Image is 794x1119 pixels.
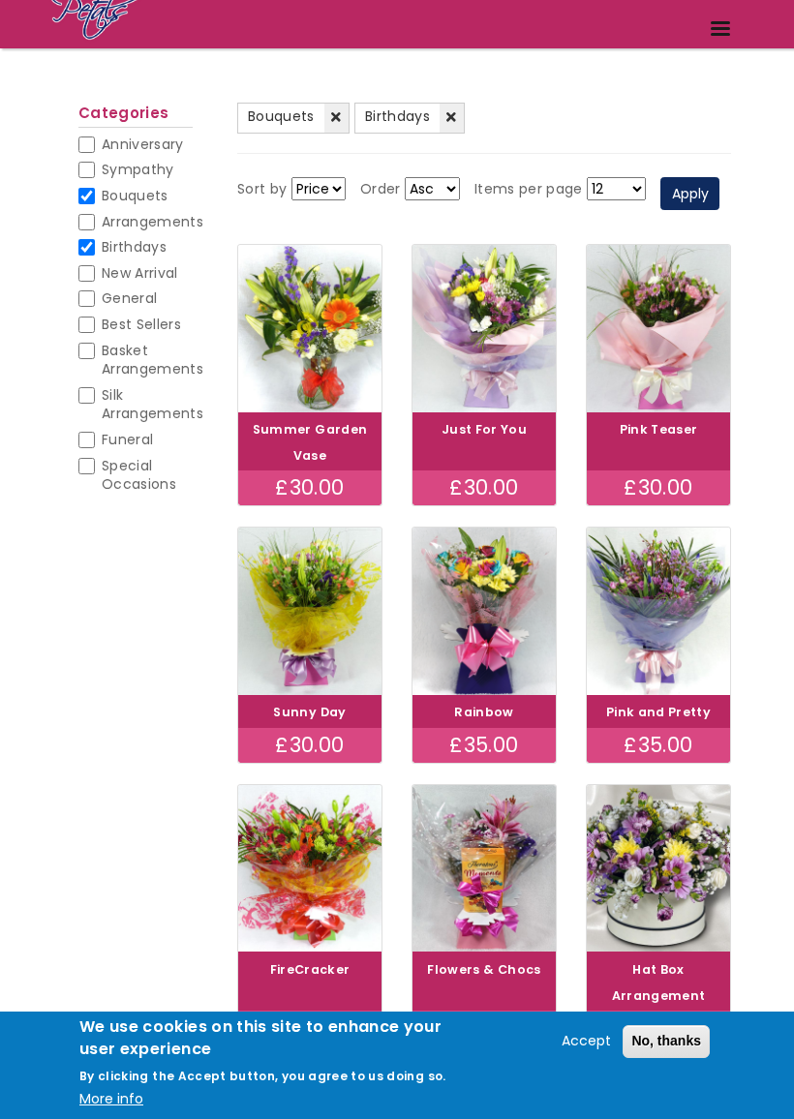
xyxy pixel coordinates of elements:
[412,528,556,695] img: Rainbow bouquet
[102,288,157,308] span: General
[612,961,706,1004] a: Hat Box Arrangement
[102,135,184,154] span: Anniversary
[365,106,430,126] span: Birthdays
[454,704,513,720] a: Rainbow
[102,341,203,379] span: Basket Arrangements
[253,421,368,464] a: Summer Garden Vase
[660,177,719,210] button: Apply
[102,212,203,231] span: Arrangements
[79,1088,143,1111] button: More info
[587,470,730,505] div: £30.00
[248,106,315,126] span: Bouquets
[412,245,556,412] img: Just For You
[237,103,350,134] a: Bouquets
[102,315,181,334] span: Best Sellers
[102,237,167,257] span: Birthdays
[102,263,178,283] span: New Arrival
[238,728,382,763] div: £30.00
[102,385,203,424] span: Silk Arrangements
[427,961,540,978] a: Flowers & Chocs
[474,178,583,201] label: Items per page
[412,728,556,763] div: £35.00
[102,430,153,449] span: Funeral
[102,456,176,495] span: Special Occasions
[238,470,382,505] div: £30.00
[412,785,556,953] img: Flowers & Chocs
[79,1068,446,1084] p: By clicking the Accept button, you agree to us doing so.
[238,528,382,695] img: Sunny Day
[606,704,711,720] a: Pink and Pretty
[623,1025,710,1058] button: No, thanks
[412,1011,556,1045] div: £35.00
[238,785,382,953] img: FireCracker
[102,160,174,179] span: Sympathy
[238,1011,382,1045] div: £35.00
[360,178,401,201] label: Order
[587,728,730,763] div: £35.00
[354,103,465,134] a: Birthdays
[587,785,730,953] img: Hat Box Arrangement
[412,470,556,505] div: £30.00
[238,245,382,412] img: Summer Garden Vase
[270,961,351,978] a: FireCracker
[273,704,346,720] a: Sunny Day
[587,245,730,412] img: Pink Teaser
[587,1011,730,1045] div: £35.00
[442,421,527,438] a: Just For You
[78,105,193,128] h2: Categories
[620,421,698,438] a: Pink Teaser
[237,178,287,201] label: Sort by
[79,1016,461,1060] h2: We use cookies on this site to enhance your user experience
[102,186,168,205] span: Bouquets
[554,1030,619,1053] button: Accept
[587,528,730,695] img: Pink and Pretty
